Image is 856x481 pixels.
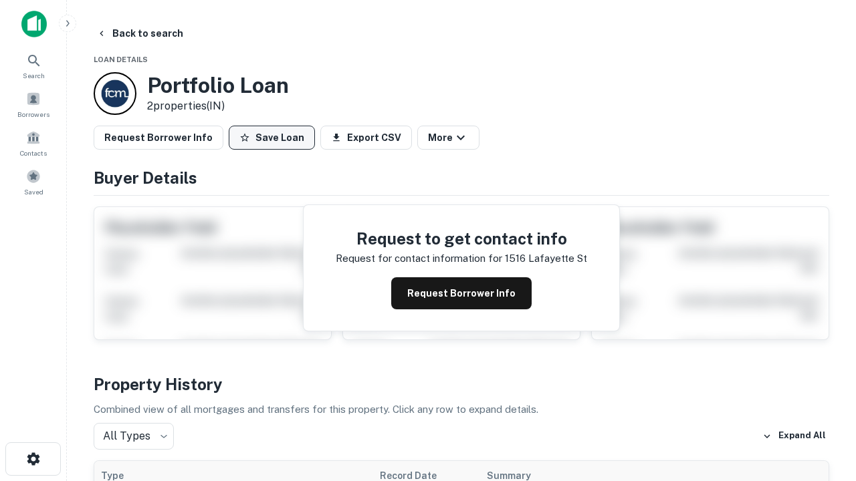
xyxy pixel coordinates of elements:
button: Request Borrower Info [94,126,223,150]
h4: Request to get contact info [336,226,587,251]
button: More [417,126,479,150]
a: Borrowers [4,86,63,122]
span: Loan Details [94,55,148,63]
h4: Buyer Details [94,166,829,190]
button: Export CSV [320,126,412,150]
button: Expand All [759,426,829,446]
span: Contacts [20,148,47,158]
button: Request Borrower Info [391,277,532,309]
a: Contacts [4,125,63,161]
img: capitalize-icon.png [21,11,47,37]
p: 2 properties (IN) [147,98,289,114]
p: 1516 lafayette st [505,251,587,267]
a: Search [4,47,63,84]
span: Saved [24,186,43,197]
a: Saved [4,164,63,200]
iframe: Chat Widget [789,374,856,438]
h3: Portfolio Loan [147,73,289,98]
p: Combined view of all mortgages and transfers for this property. Click any row to expand details. [94,402,829,418]
button: Back to search [91,21,189,45]
button: Save Loan [229,126,315,150]
span: Borrowers [17,109,49,120]
span: Search [23,70,45,81]
p: Request for contact information for [336,251,502,267]
div: All Types [94,423,174,450]
h4: Property History [94,372,829,396]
